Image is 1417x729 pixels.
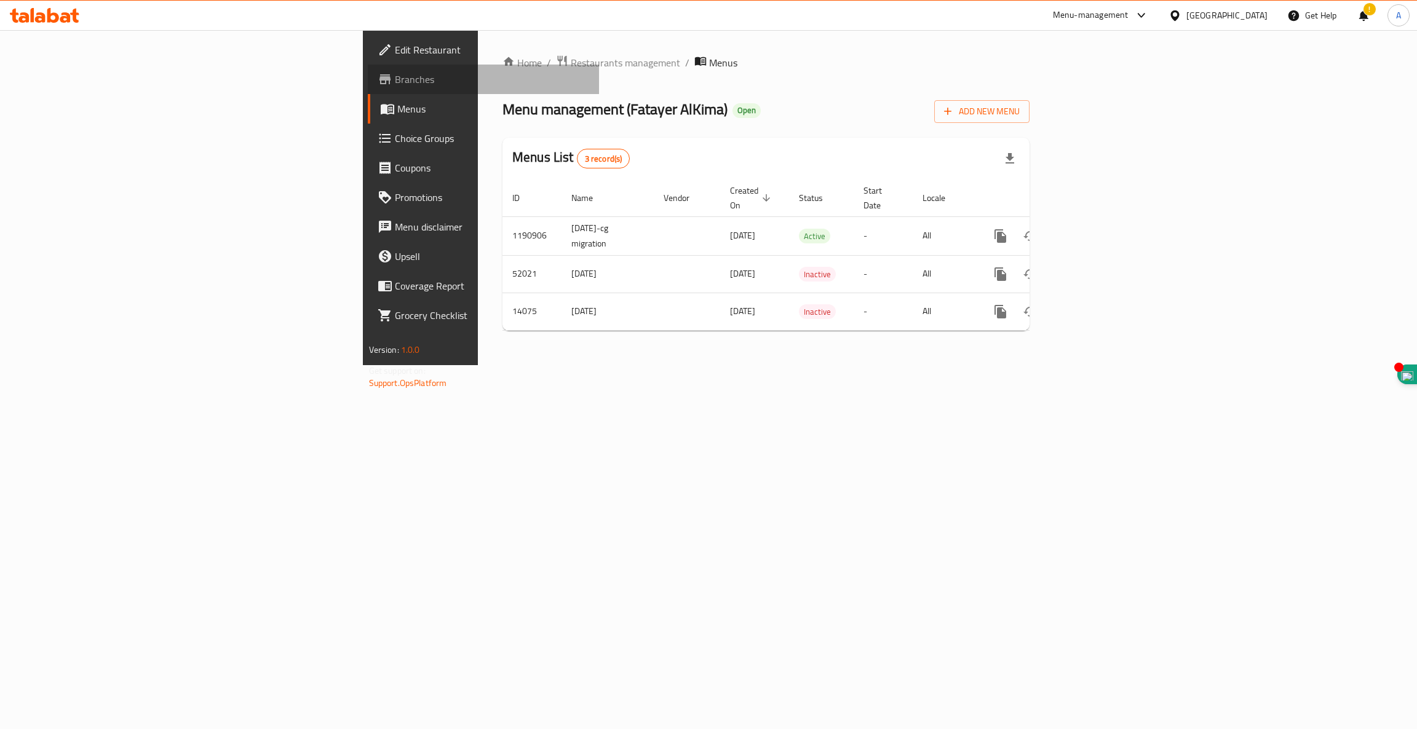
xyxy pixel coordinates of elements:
[502,95,728,123] span: Menu management ( Fatayer AlKima )
[913,255,976,293] td: All
[913,293,976,330] td: All
[934,100,1030,123] button: Add New Menu
[1015,297,1045,326] button: Change Status
[923,191,961,205] span: Locale
[397,101,590,116] span: Menus
[854,255,913,293] td: -
[401,342,420,358] span: 1.0.0
[395,131,590,146] span: Choice Groups
[799,229,830,243] span: Active
[732,103,761,118] div: Open
[368,65,600,94] a: Branches
[395,160,590,175] span: Coupons
[709,55,737,70] span: Menus
[799,191,839,205] span: Status
[368,271,600,301] a: Coverage Report
[986,259,1015,289] button: more
[368,94,600,124] a: Menus
[730,266,755,282] span: [DATE]
[578,153,630,165] span: 3 record(s)
[1053,8,1129,23] div: Menu-management
[1015,221,1045,251] button: Change Status
[368,35,600,65] a: Edit Restaurant
[369,375,447,391] a: Support.OpsPlatform
[732,105,761,116] span: Open
[799,267,836,282] span: Inactive
[368,153,600,183] a: Coupons
[854,216,913,255] td: -
[664,191,705,205] span: Vendor
[730,183,774,213] span: Created On
[1015,259,1045,289] button: Change Status
[368,212,600,242] a: Menu disclaimer
[395,219,590,234] span: Menu disclaimer
[571,55,680,70] span: Restaurants management
[730,303,755,319] span: [DATE]
[369,363,426,379] span: Get support on:
[562,293,654,330] td: [DATE]
[913,216,976,255] td: All
[502,55,1030,71] nav: breadcrumb
[730,227,755,243] span: [DATE]
[995,144,1025,173] div: Export file
[368,301,600,330] a: Grocery Checklist
[799,304,836,319] div: Inactive
[577,149,630,168] div: Total records count
[368,242,600,271] a: Upsell
[1186,9,1268,22] div: [GEOGRAPHIC_DATA]
[368,183,600,212] a: Promotions
[976,179,1114,217] th: Actions
[395,190,590,205] span: Promotions
[502,179,1114,331] table: enhanced table
[944,104,1020,119] span: Add New Menu
[571,191,609,205] span: Name
[986,297,1015,326] button: more
[685,55,689,70] li: /
[562,255,654,293] td: [DATE]
[395,72,590,87] span: Branches
[556,55,680,71] a: Restaurants management
[562,216,654,255] td: [DATE]-cg migration
[512,148,630,168] h2: Menus List
[368,124,600,153] a: Choice Groups
[799,305,836,319] span: Inactive
[395,278,590,293] span: Coverage Report
[395,249,590,264] span: Upsell
[854,293,913,330] td: -
[1396,9,1401,22] span: A
[395,42,590,57] span: Edit Restaurant
[863,183,898,213] span: Start Date
[369,342,399,358] span: Version:
[512,191,536,205] span: ID
[986,221,1015,251] button: more
[395,308,590,323] span: Grocery Checklist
